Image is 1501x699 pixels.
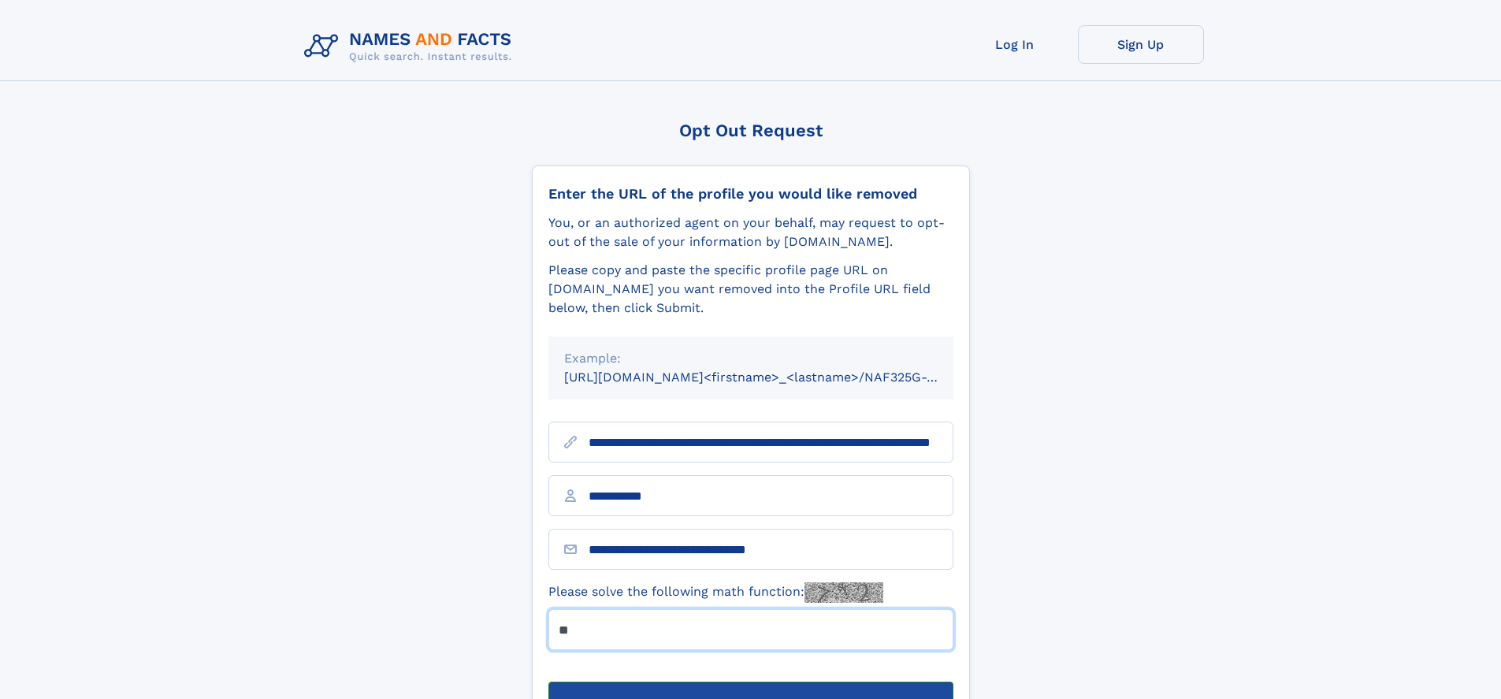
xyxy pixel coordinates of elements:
[548,582,883,603] label: Please solve the following math function:
[548,261,953,318] div: Please copy and paste the specific profile page URL on [DOMAIN_NAME] you want removed into the Pr...
[952,25,1078,64] a: Log In
[548,185,953,203] div: Enter the URL of the profile you would like removed
[564,370,983,385] small: [URL][DOMAIN_NAME]<firstname>_<lastname>/NAF325G-xxxxxxxx
[532,121,970,140] div: Opt Out Request
[564,349,938,368] div: Example:
[1078,25,1204,64] a: Sign Up
[548,214,953,251] div: You, or an authorized agent on your behalf, may request to opt-out of the sale of your informatio...
[298,25,525,68] img: Logo Names and Facts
